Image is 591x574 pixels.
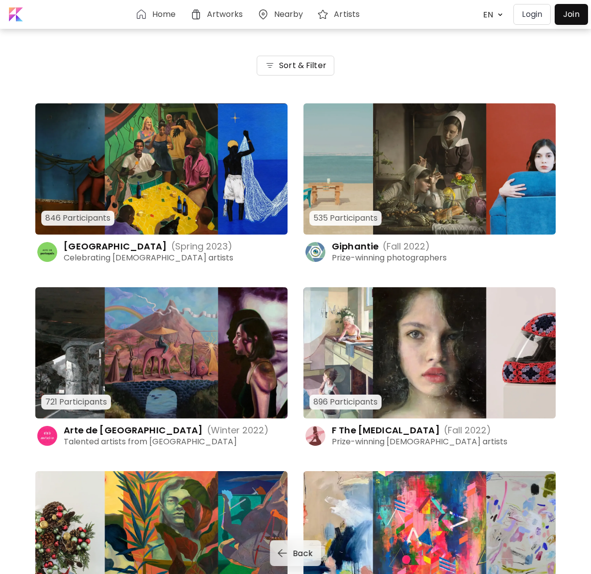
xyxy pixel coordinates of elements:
[64,436,237,447] span: Talented artists from [GEOGRAPHIC_DATA]
[317,8,364,20] a: Artists
[257,56,334,76] button: Sort & Filter
[513,4,551,25] button: Login
[332,436,507,447] span: Prize-winning [DEMOGRAPHIC_DATA] artists
[274,8,303,20] span: Nearby
[207,8,243,20] span: Artworks
[483,9,493,20] span: EN
[313,396,378,408] span: 896 Participants
[35,287,288,418] img: https://cdn.kaleido.art/CDN/ArtPrize/13/Background/large.webp?updated=486817
[279,60,326,71] span: Sort & Filter
[64,424,202,436] span: Arte de [GEOGRAPHIC_DATA]
[171,240,232,252] span: (Spring 2023)
[278,549,287,557] img: back-arrow
[45,212,110,224] span: 846 Participants
[334,8,360,20] span: Artists
[513,4,555,25] a: Login
[332,424,440,436] span: F The [MEDICAL_DATA]
[444,424,491,436] span: (Fall 2022)
[332,240,379,252] span: Giphantie
[35,103,288,235] img: https://cdn.kaleido.art/CDN/ArtPrize/15/Background/large.webp?updated=554611
[270,547,321,558] a: back-arrowBack
[190,8,247,20] a: Artworks
[383,240,430,252] span: (Fall 2022)
[207,424,269,436] span: (Winter 2022)
[64,240,167,252] span: [GEOGRAPHIC_DATA]
[303,287,556,418] img: https://cdn.kaleido.art/CDN/ArtPrize/12/Background/large.webp?updated=484424
[64,252,233,263] span: Celebrating [DEMOGRAPHIC_DATA] artists
[152,8,176,20] span: Home
[522,8,542,20] span: Login
[332,252,447,263] span: Prize-winning photographers
[293,548,313,559] span: Back
[270,540,321,566] button: back-arrowBack
[45,396,107,408] span: 721 Participants
[303,103,556,235] img: https://cdn.kaleido.art/CDN/ArtPrize/14/Background/large.webp?updated=489904
[555,4,588,25] a: Join
[495,10,505,19] img: arrow down
[313,212,378,224] span: 535 Participants
[135,8,180,20] a: Home
[478,6,495,23] div: EN
[257,8,307,20] a: Nearby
